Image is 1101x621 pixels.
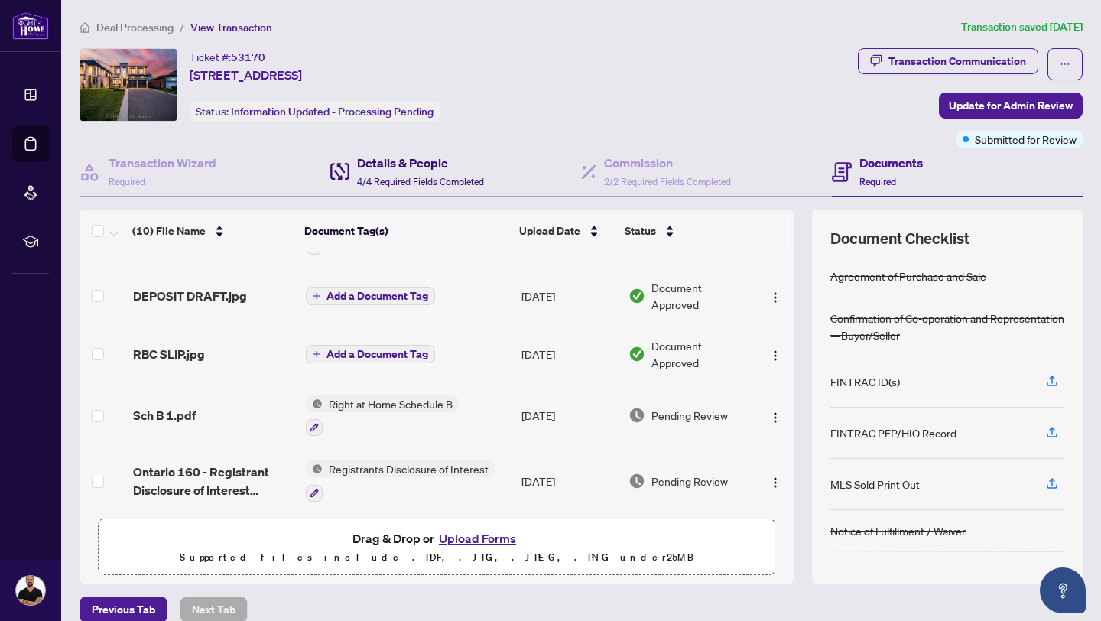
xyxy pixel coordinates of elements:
span: Upload Date [519,223,580,239]
span: Add a Document Tag [326,291,428,301]
div: Status: [190,101,440,122]
img: Logo [769,476,781,489]
span: Registrants Disclosure of Interest [323,460,495,477]
span: Status [625,223,656,239]
span: Document Approved [651,337,750,371]
td: [DATE] [515,383,622,449]
h4: Details & People [357,154,484,172]
button: Transaction Communication [858,48,1038,74]
span: Add a Document Tag [326,349,428,359]
th: (10) File Name [126,210,298,252]
img: Document Status [628,346,645,363]
span: Document Approved [651,279,750,313]
button: Upload Forms [434,528,521,548]
span: Document Checklist [830,228,969,249]
span: Deal Processing [96,21,174,34]
img: Document Status [628,473,645,489]
button: Update for Admin Review [939,93,1083,119]
button: Logo [763,403,788,428]
article: Transaction saved [DATE] [961,18,1083,36]
button: Logo [763,284,788,308]
span: View Transaction [190,21,272,34]
span: Required [859,176,896,187]
button: Logo [763,342,788,366]
span: Information Updated - Processing Pending [231,105,434,119]
button: Status IconRegistrants Disclosure of Interest [306,460,495,502]
li: / [180,18,184,36]
span: home [80,22,90,33]
button: Status IconRight at Home Schedule B [306,395,459,437]
span: DEPOSIT DRAFT.jpg [133,287,247,305]
button: Add a Document Tag [306,286,435,306]
span: Sch B 1.pdf [133,406,196,424]
span: Required [109,176,145,187]
span: plus [313,292,320,300]
span: RBC SLIP.jpg [133,345,205,363]
span: Update for Admin Review [949,93,1073,118]
td: [DATE] [515,325,622,383]
button: Add a Document Tag [306,344,435,364]
span: Drag & Drop or [352,528,521,548]
th: Document Tag(s) [298,210,513,252]
div: FINTRAC ID(s) [830,373,900,390]
span: Right at Home Schedule B [323,395,459,412]
button: Logo [763,469,788,493]
span: 2/2 Required Fields Completed [604,176,731,187]
button: Add a Document Tag [306,287,435,305]
img: Document Status [628,288,645,304]
span: Pending Review [651,473,728,489]
h4: Transaction Wizard [109,154,216,172]
th: Upload Date [513,210,619,252]
span: (10) File Name [132,223,206,239]
span: Pending Review [651,407,728,424]
div: Transaction Communication [888,49,1026,73]
p: Supported files include .PDF, .JPG, .JPEG, .PNG under 25 MB [108,548,765,567]
h4: Commission [604,154,731,172]
span: Drag & Drop orUpload FormsSupported files include .PDF, .JPG, .JPEG, .PNG under25MB [99,519,775,576]
span: ellipsis [1060,59,1070,70]
span: [STREET_ADDRESS] [190,66,302,84]
div: Confirmation of Co-operation and Representation—Buyer/Seller [830,310,1064,343]
span: 4/4 Required Fields Completed [357,176,484,187]
td: [DATE] [515,267,622,325]
img: Document Status [628,407,645,424]
span: Submitted for Review [975,131,1077,148]
div: Agreement of Purchase and Sale [830,268,986,284]
h4: Documents [859,154,923,172]
span: 53170 [231,50,265,64]
th: Status [619,210,752,252]
div: Notice of Fulfillment / Waiver [830,522,966,539]
div: FINTRAC PEP/HIO Record [830,424,956,441]
img: Status Icon [306,460,323,477]
div: MLS Sold Print Out [830,476,920,493]
img: IMG-W12354440_1.jpg [80,49,177,121]
img: Logo [769,291,781,304]
span: Ontario 160 - Registrant Disclosure of Interest Acquisition of Property 1.pdf [133,463,294,499]
td: [DATE] [515,448,622,514]
img: logo [12,11,49,40]
img: Status Icon [306,395,323,412]
img: Logo [769,350,781,362]
button: Open asap [1040,567,1086,613]
span: plus [313,350,320,358]
div: Ticket #: [190,48,265,66]
button: Add a Document Tag [306,345,435,363]
img: Logo [769,411,781,424]
img: Profile Icon [16,576,45,605]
